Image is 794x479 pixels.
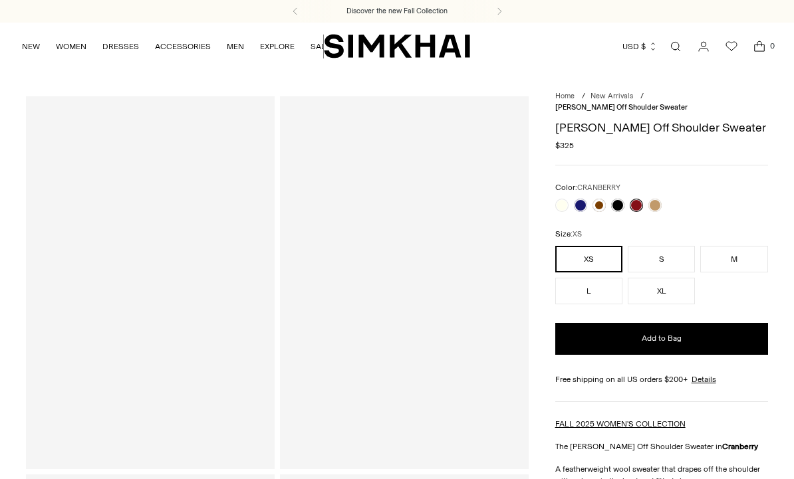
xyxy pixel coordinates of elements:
[280,96,529,469] a: Lavina Off Shoulder Sweater
[628,278,695,304] button: XL
[628,246,695,272] button: S
[582,91,585,102] div: /
[555,92,575,100] a: Home
[555,140,574,151] span: $325
[555,373,768,385] div: Free shipping on all US orders $200+
[555,440,768,452] p: The [PERSON_NAME] Off Shoulder Sweater in
[642,333,682,344] span: Add to Bag
[555,278,622,304] button: L
[573,230,582,239] span: XS
[227,32,244,61] a: MEN
[155,32,211,61] a: ACCESSORIES
[346,6,448,17] a: Discover the new Fall Collection
[555,181,620,194] label: Color:
[577,183,620,192] span: CRANBERRY
[662,33,689,60] a: Open search modal
[555,228,582,240] label: Size:
[555,122,768,134] h1: [PERSON_NAME] Off Shoulder Sweater
[746,33,773,60] a: Open cart modal
[700,246,767,272] button: M
[260,32,295,61] a: EXPLORE
[622,32,658,61] button: USD $
[22,32,40,61] a: NEW
[56,32,86,61] a: WOMEN
[718,33,745,60] a: Wishlist
[555,419,686,429] a: FALL 2025 WOMEN'S COLLECTION
[555,323,768,355] button: Add to Bag
[555,103,688,112] span: [PERSON_NAME] Off Shoulder Sweater
[555,246,622,272] button: XS
[640,91,644,102] div: /
[722,442,758,451] strong: Cranberry
[766,40,778,52] span: 0
[692,373,716,385] a: Details
[324,33,470,59] a: SIMKHAI
[591,92,633,100] a: New Arrivals
[555,91,768,113] nav: breadcrumbs
[311,32,331,61] a: SALE
[690,33,717,60] a: Go to the account page
[26,96,275,469] a: Lavina Off Shoulder Sweater
[102,32,139,61] a: DRESSES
